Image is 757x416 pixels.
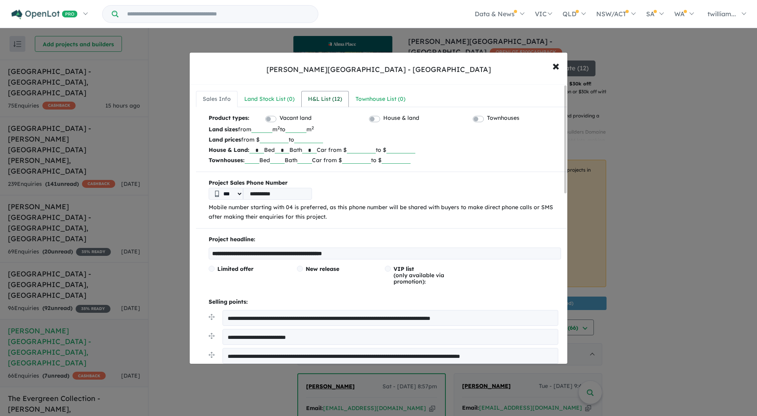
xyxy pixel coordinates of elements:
span: New release [306,265,339,272]
img: Openlot PRO Logo White [11,9,78,19]
img: Phone icon [215,191,219,197]
p: Mobile number starting with 04 is preferred, as this phone number will be shared with buyers to m... [209,203,561,222]
span: (only available via promotion): [394,265,444,285]
p: Bed Bath Car from $ to $ [209,145,561,155]
span: Limited offer [217,265,253,272]
div: Land Stock List ( 0 ) [244,95,295,104]
sup: 2 [312,125,314,130]
b: Townhouses: [209,157,245,164]
span: twilliam... [708,10,736,18]
b: Project Sales Phone Number [209,178,561,188]
img: drag.svg [209,333,215,339]
div: H&L List ( 12 ) [308,95,342,104]
div: Sales Info [203,95,231,104]
img: drag.svg [209,352,215,358]
p: Project headline: [209,235,561,244]
b: Land sizes [209,126,238,133]
label: Vacant land [280,113,312,123]
span: VIP list [394,265,414,272]
div: Townhouse List ( 0 ) [356,95,405,104]
b: House & Land: [209,146,249,153]
span: × [552,57,559,74]
div: [PERSON_NAME][GEOGRAPHIC_DATA] - [GEOGRAPHIC_DATA] [266,64,491,75]
p: from m to m [209,124,561,134]
sup: 2 [278,125,280,130]
p: from $ to [209,134,561,145]
b: Product types: [209,113,249,124]
img: drag.svg [209,314,215,320]
p: Selling points: [209,297,561,307]
label: Townhouses [487,113,519,123]
input: Try estate name, suburb, builder or developer [120,6,316,23]
b: Land prices [209,136,241,143]
p: Bed Bath Car from $ to $ [209,155,561,165]
label: House & land [383,113,419,123]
